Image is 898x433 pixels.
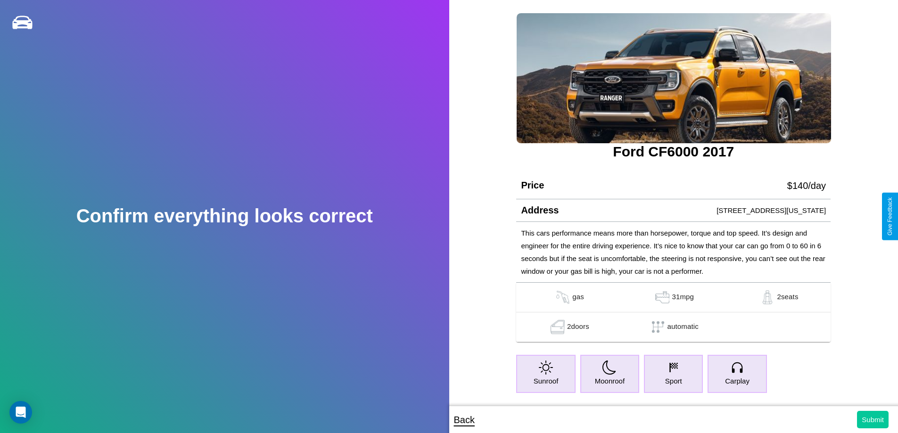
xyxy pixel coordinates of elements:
[857,411,889,428] button: Submit
[548,320,567,334] img: gas
[567,320,589,334] p: 2 doors
[887,197,893,236] div: Give Feedback
[665,375,682,387] p: Sport
[787,177,826,194] p: $ 140 /day
[521,180,544,191] h4: Price
[777,290,798,304] p: 2 seats
[521,227,826,278] p: This cars performance means more than horsepower, torque and top speed. It’s design and engineer ...
[717,204,826,217] p: [STREET_ADDRESS][US_STATE]
[667,320,699,334] p: automatic
[76,205,373,227] h2: Confirm everything looks correct
[534,375,559,387] p: Sunroof
[595,375,625,387] p: Moonroof
[521,205,559,216] h4: Address
[516,283,831,342] table: simple table
[725,375,750,387] p: Carplay
[758,290,777,304] img: gas
[553,290,572,304] img: gas
[9,401,32,424] div: Open Intercom Messenger
[572,290,584,304] p: gas
[454,411,475,428] p: Back
[672,290,694,304] p: 31 mpg
[516,144,831,160] h3: Ford CF6000 2017
[653,290,672,304] img: gas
